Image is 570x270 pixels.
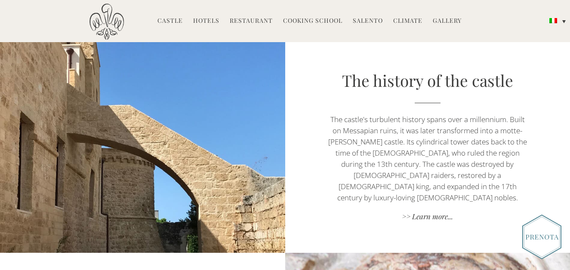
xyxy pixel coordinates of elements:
img: Book_Button_Italian.png [522,215,561,259]
font: Gallery [433,16,462,25]
a: Cooking School [283,16,342,26]
img: Italian [549,18,557,23]
font: Salento [353,16,383,25]
font: Restaurant [230,16,273,25]
font: Hotels [193,16,219,25]
font: Castle [157,16,183,25]
font: Cooking School [283,16,342,25]
a: Castle [157,16,183,26]
font: >> Learn more... [402,212,453,221]
a: Salento [353,16,383,26]
font: Climate [393,16,422,25]
font: The castle's turbulent history spans over a millennium. Built on Messapian ruins, it was later tr... [328,114,527,202]
a: Gallery [433,16,462,26]
a: Climate [393,16,422,26]
a: Restaurant [230,16,273,26]
a: >> Learn more... [328,212,527,223]
a: Hotels [193,16,219,26]
img: Ugento Castle [89,3,124,40]
a: The history of the castle [342,70,513,91]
